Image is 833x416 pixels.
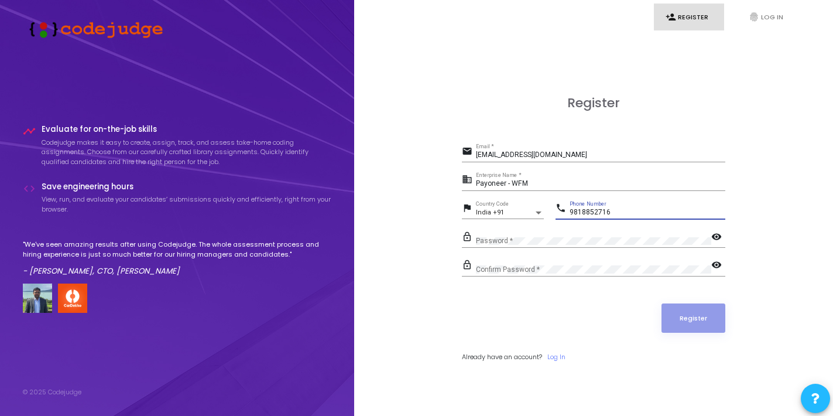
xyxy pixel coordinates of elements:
input: Phone Number [570,209,725,217]
mat-icon: visibility [711,259,725,273]
i: timeline [23,125,36,138]
img: user image [23,284,52,313]
span: India +91 [476,209,504,216]
div: © 2025 Codejudge [23,387,81,397]
span: Already have an account? [462,352,542,362]
mat-icon: business [462,173,476,187]
input: Email [476,151,725,159]
mat-icon: flag [462,202,476,216]
a: fingerprintLog In [737,4,807,31]
h4: Evaluate for on-the-job skills [42,125,332,134]
mat-icon: lock_outline [462,231,476,245]
i: person_add [666,12,676,22]
p: View, run, and evaluate your candidates’ submissions quickly and efficiently, right from your bro... [42,195,332,214]
i: code [23,182,36,195]
mat-icon: lock_outline [462,259,476,273]
button: Register [661,304,726,333]
mat-icon: email [462,145,476,159]
h4: Save engineering hours [42,182,332,192]
mat-icon: visibility [711,231,725,245]
input: Enterprise Name [476,180,725,188]
h3: Register [462,96,725,111]
p: "We've seen amazing results after using Codejudge. The whole assessment process and hiring experi... [23,240,332,259]
mat-icon: phone [556,202,570,216]
a: person_addRegister [654,4,724,31]
p: Codejudge makes it easy to create, assign, track, and assess take-home coding assignments. Choose... [42,138,332,167]
a: Log In [547,352,565,362]
i: fingerprint [749,12,759,22]
em: - [PERSON_NAME], CTO, [PERSON_NAME] [23,265,180,277]
img: company-logo [58,284,87,313]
